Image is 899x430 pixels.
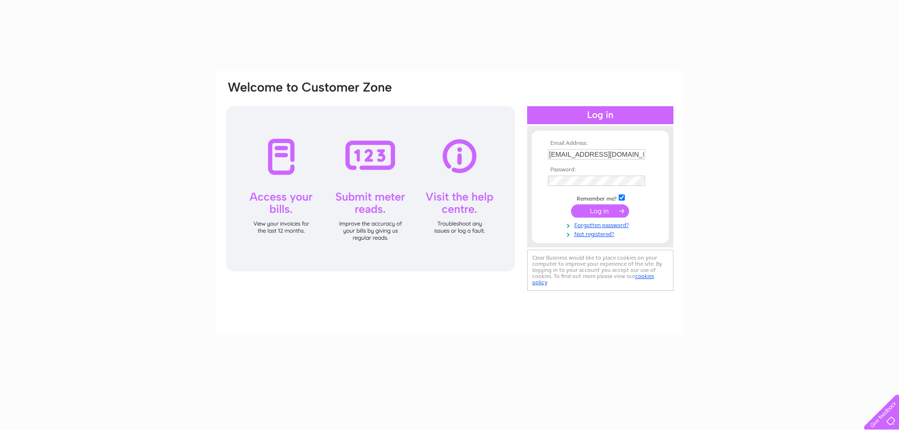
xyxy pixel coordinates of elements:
[571,204,629,218] input: Submit
[548,220,655,229] a: Forgotten password?
[546,140,655,147] th: Email Address:
[548,229,655,238] a: Not registered?
[532,273,654,286] a: cookies policy
[546,193,655,202] td: Remember me?
[527,250,673,291] div: Clear Business would like to place cookies on your computer to improve your experience of the sit...
[546,167,655,173] th: Password:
